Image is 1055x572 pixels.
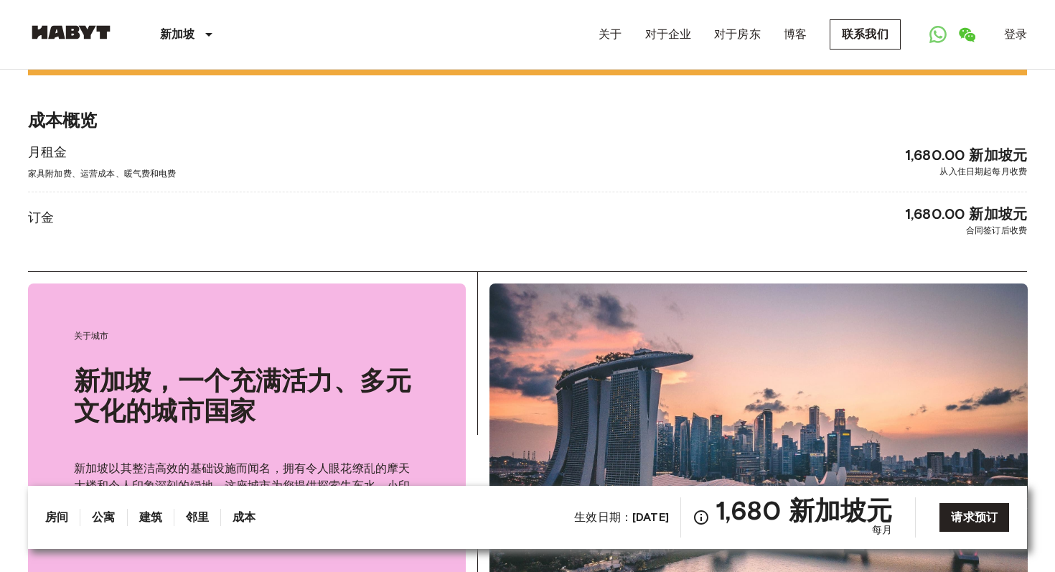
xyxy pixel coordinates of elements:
svg: 查看费用概览，了解完整价格明细。请注意，折扣仅适用于新入住者，且折扣条款和条件可能因入住情况而异。 [693,509,710,526]
a: 博客 [784,26,807,43]
font: 请求预订 [951,510,998,524]
a: 关于 [599,26,622,43]
a: 对于企业 [645,26,692,43]
a: 建筑 [139,509,162,526]
font: 生效日期： [574,510,632,524]
a: 联系我们 [830,19,901,50]
font: 月租金 [28,144,67,160]
font: 订金 [28,210,54,225]
a: 公寓 [92,509,115,526]
font: 合同签订后收费 [966,225,1027,235]
font: [DATE] [632,510,669,524]
font: 新加坡以其整洁高效的基础设施而闻名，拥有令人眼花缭乱的摩天大楼和令人印象深刻的绿地。这座城市为您提供探索牛车水、小印度和甘榜格南等文化街区的机会，并在小贩中心品尝各种美味的街头小吃。选择您的住宿... [74,461,410,527]
a: 房间 [45,509,68,526]
font: 新加坡，一个充满活力、多元文化的城市国家 [74,365,411,426]
font: 1,680.00 新加坡元 [905,205,1027,222]
font: 成本概览 [28,110,98,131]
font: 成本 [233,510,255,524]
a: 登录 [1004,26,1027,43]
font: 1,680.00 新加坡元 [905,146,1027,164]
font: 房间 [45,510,68,524]
a: 打开微信 [952,20,981,49]
font: 邻里 [186,510,209,524]
font: 从入住日期起每月收费 [939,166,1027,177]
font: 1,680 新加坡元 [716,494,893,526]
font: 登录 [1004,27,1027,41]
font: 新加坡 [160,27,194,41]
font: 关于城市 [74,330,109,341]
font: 家具附加费、运营成本、暖气费和电费 [28,168,177,179]
font: 公寓 [92,510,115,524]
a: 对于房东 [714,26,761,43]
a: 请求预订 [939,502,1010,533]
a: 邻里 [186,509,209,526]
a: 打开 WhatsApp [924,20,952,49]
font: 每月 [872,524,892,536]
font: 联系我们 [842,27,888,41]
a: 成本 [233,509,255,526]
font: 建筑 [139,510,162,524]
font: 对于企业 [645,27,692,41]
font: 关于 [599,27,622,41]
img: 哈比特 [28,25,114,39]
font: 对于房东 [714,27,761,41]
font: 博客 [784,27,807,41]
